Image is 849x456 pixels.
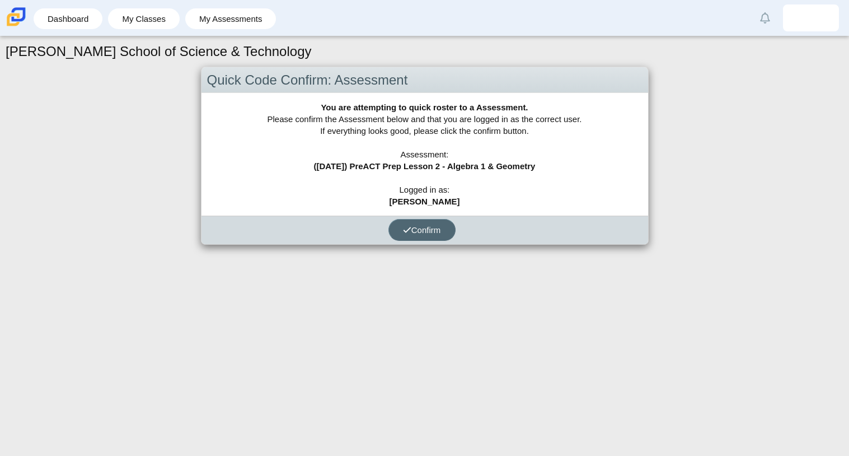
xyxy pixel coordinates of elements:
[4,21,28,30] a: Carmen School of Science & Technology
[39,8,97,29] a: Dashboard
[314,161,536,171] b: ([DATE]) PreACT Prep Lesson 2 - Algebra 1 & Geometry
[4,5,28,29] img: Carmen School of Science & Technology
[390,197,460,206] b: [PERSON_NAME]
[114,8,174,29] a: My Classes
[191,8,271,29] a: My Assessments
[6,42,312,61] h1: [PERSON_NAME] School of Science & Technology
[321,103,528,112] b: You are attempting to quick roster to a Assessment.
[388,219,456,241] button: Confirm
[753,6,777,30] a: Alerts
[403,225,441,235] span: Confirm
[802,9,820,27] img: giuliana.vallejo-a.HpBylj
[783,4,839,31] a: giuliana.vallejo-a.HpBylj
[201,67,648,94] div: Quick Code Confirm: Assessment
[201,93,648,216] div: Please confirm the Assessment below and that you are logged in as the correct user. If everything...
